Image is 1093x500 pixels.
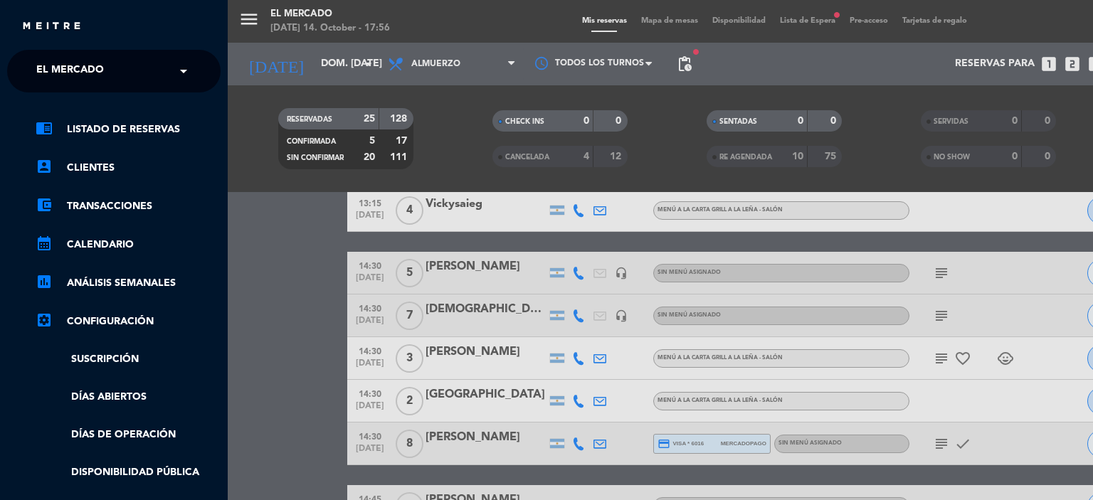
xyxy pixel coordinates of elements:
[36,159,221,176] a: account_boxClientes
[36,236,221,253] a: calendar_monthCalendario
[36,464,221,481] a: Disponibilidad pública
[36,196,53,213] i: account_balance_wallet
[36,427,221,443] a: Días de Operación
[36,389,221,405] a: Días abiertos
[36,275,221,292] a: assessmentANÁLISIS SEMANALES
[36,313,221,330] a: Configuración
[36,198,221,215] a: account_balance_walletTransacciones
[36,312,53,329] i: settings_applications
[36,235,53,252] i: calendar_month
[36,351,221,368] a: Suscripción
[36,119,53,137] i: chrome_reader_mode
[36,121,221,138] a: chrome_reader_modeListado de Reservas
[36,56,104,86] span: El Mercado
[36,158,53,175] i: account_box
[21,21,82,32] img: MEITRE
[36,273,53,290] i: assessment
